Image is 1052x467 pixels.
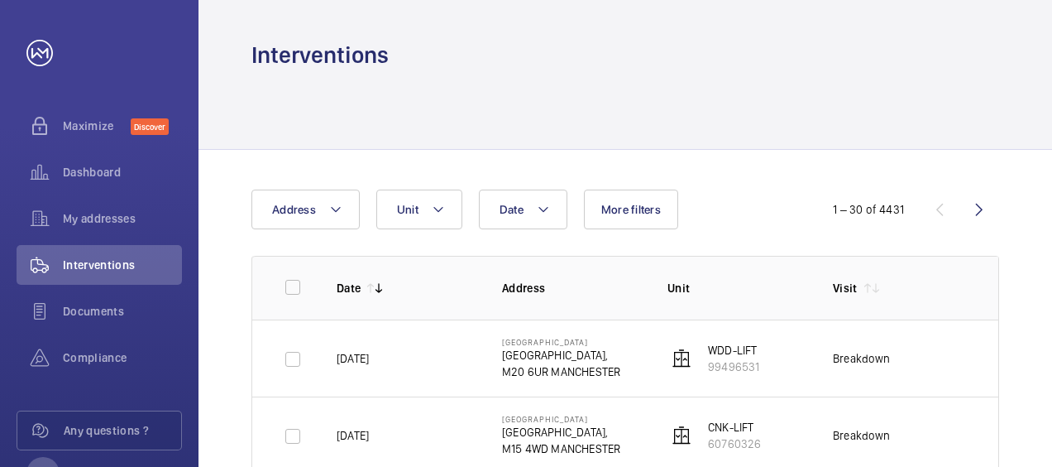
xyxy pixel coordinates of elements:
[63,118,131,134] span: Maximize
[833,280,858,296] p: Visit
[337,350,369,367] p: [DATE]
[708,436,761,452] p: 60760326
[833,427,891,444] div: Breakdown
[376,190,462,229] button: Unit
[63,257,182,273] span: Interventions
[251,40,389,70] h1: Interventions
[672,426,691,445] img: elevator.svg
[397,203,418,216] span: Unit
[63,303,182,320] span: Documents
[502,424,620,441] p: [GEOGRAPHIC_DATA],
[833,350,891,367] div: Breakdown
[131,118,169,135] span: Discover
[601,203,661,216] span: More filters
[64,422,181,439] span: Any questions ?
[833,201,904,218] div: 1 – 30 of 4431
[479,190,567,229] button: Date
[502,363,620,380] p: M20 6UR MANCHESTER
[584,190,678,229] button: More filters
[708,419,761,436] p: CNK-LIFT
[502,280,641,296] p: Address
[63,349,182,366] span: Compliance
[337,427,369,444] p: [DATE]
[502,414,620,424] p: [GEOGRAPHIC_DATA]
[272,203,316,216] span: Address
[708,342,759,359] p: WDD-LIFT
[63,210,182,227] span: My addresses
[672,349,691,368] img: elevator.svg
[500,203,524,216] span: Date
[708,359,759,375] p: 99496531
[502,441,620,457] p: M15 4WD MANCHESTER
[667,280,806,296] p: Unit
[337,280,361,296] p: Date
[502,347,620,363] p: [GEOGRAPHIC_DATA],
[502,337,620,347] p: [GEOGRAPHIC_DATA]
[63,164,182,181] span: Dashboard
[251,190,360,229] button: Address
